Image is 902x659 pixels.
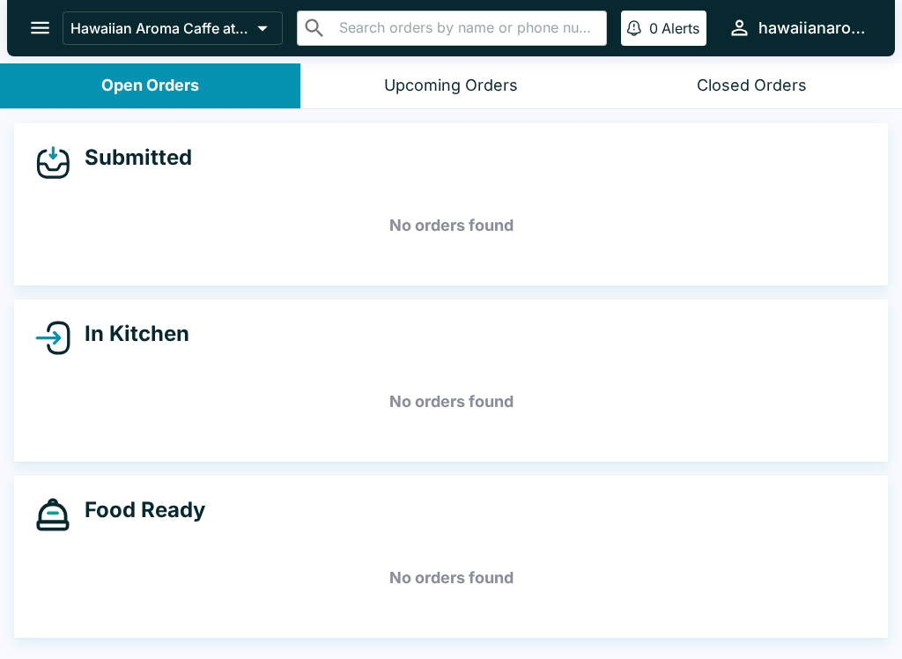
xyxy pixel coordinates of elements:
[70,497,205,523] h4: Food Ready
[35,370,867,433] h5: No orders found
[662,19,699,37] p: Alerts
[384,76,518,96] div: Upcoming Orders
[35,194,867,257] h5: No orders found
[697,76,807,96] div: Closed Orders
[18,5,63,50] button: open drawer
[70,19,250,37] p: Hawaiian Aroma Caffe at [GEOGRAPHIC_DATA]
[334,16,599,41] input: Search orders by name or phone number
[35,546,867,610] h5: No orders found
[70,144,192,171] h4: Submitted
[63,11,283,45] button: Hawaiian Aroma Caffe at [GEOGRAPHIC_DATA]
[101,76,199,96] div: Open Orders
[649,19,658,37] p: 0
[70,321,189,347] h4: In Kitchen
[721,9,874,47] button: hawaiianaromacaffewalls
[758,18,867,39] div: hawaiianaromacaffewalls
